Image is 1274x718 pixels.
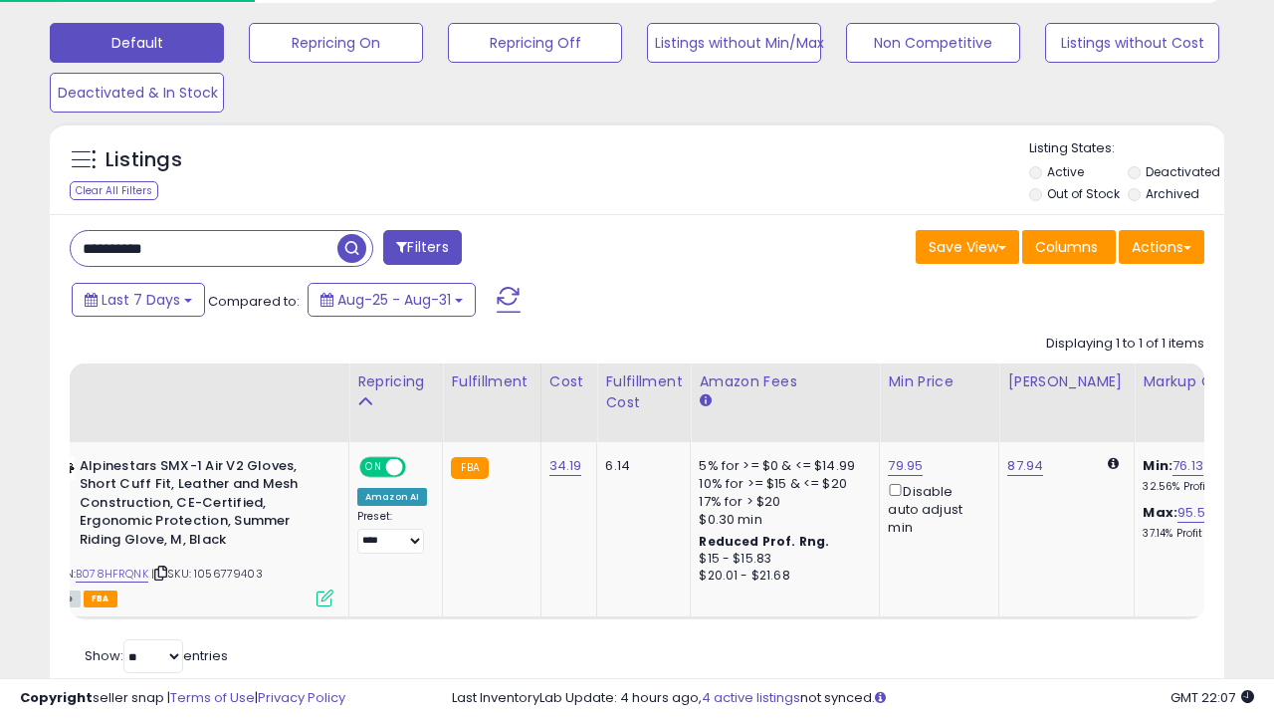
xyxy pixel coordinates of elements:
[1047,163,1084,180] label: Active
[50,73,224,113] button: Deactivated & In Stock
[84,591,117,607] span: FBA
[80,457,321,555] b: Alpinestars SMX-1 Air V2 Gloves, Short Cuff Fit, Leather and Mesh Construction, CE-Certified, Erg...
[699,457,864,475] div: 5% for >= $0 & <= $14.99
[1143,456,1172,475] b: Min:
[888,480,983,538] div: Disable auto adjust min
[699,392,711,410] small: Amazon Fees.
[1170,688,1254,707] span: 2025-09-9 22:07 GMT
[699,371,871,392] div: Amazon Fees
[647,23,821,63] button: Listings without Min/Max
[451,457,488,479] small: FBA
[452,689,1254,708] div: Last InventoryLab Update: 4 hours ago, not synced.
[258,688,345,707] a: Privacy Policy
[448,23,622,63] button: Repricing Off
[70,181,158,200] div: Clear All Filters
[72,283,205,317] button: Last 7 Days
[1143,503,1177,522] b: Max:
[20,689,345,708] div: seller snap | |
[357,488,427,506] div: Amazon AI
[20,688,93,707] strong: Copyright
[1177,503,1213,523] a: 95.53
[699,551,864,568] div: $15 - $15.83
[76,566,148,583] a: B078HFRQNK
[549,371,589,392] div: Cost
[50,23,224,63] button: Default
[30,371,340,392] div: Title
[151,566,263,582] span: | SKU: 1056779403
[308,283,476,317] button: Aug-25 - Aug-31
[1035,237,1098,257] span: Columns
[699,475,864,493] div: 10% for >= $15 & <= $20
[357,371,434,392] div: Repricing
[1146,163,1220,180] label: Deactivated
[916,230,1019,264] button: Save View
[549,456,582,476] a: 34.19
[1007,371,1126,392] div: [PERSON_NAME]
[699,568,864,585] div: $20.01 - $21.68
[85,646,228,665] span: Show: entries
[357,510,427,555] div: Preset:
[1007,456,1043,476] a: 87.94
[1047,185,1120,202] label: Out of Stock
[337,290,451,310] span: Aug-25 - Aug-31
[699,533,829,550] b: Reduced Prof. Rng.
[249,23,423,63] button: Repricing On
[1022,230,1116,264] button: Columns
[605,371,682,413] div: Fulfillment Cost
[699,511,864,529] div: $0.30 min
[208,292,300,311] span: Compared to:
[1146,185,1199,202] label: Archived
[1045,23,1219,63] button: Listings without Cost
[451,371,531,392] div: Fulfillment
[403,458,435,475] span: OFF
[605,457,675,475] div: 6.14
[1046,335,1204,354] div: Displaying 1 to 1 of 1 items
[702,688,800,707] a: 4 active listings
[1119,230,1204,264] button: Actions
[1029,139,1224,158] p: Listing States:
[888,371,990,392] div: Min Price
[888,456,923,476] a: 79.95
[361,458,386,475] span: ON
[846,23,1020,63] button: Non Competitive
[383,230,461,265] button: Filters
[102,290,180,310] span: Last 7 Days
[106,146,182,174] h5: Listings
[699,493,864,511] div: 17% for > $20
[170,688,255,707] a: Terms of Use
[1172,456,1203,476] a: 76.13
